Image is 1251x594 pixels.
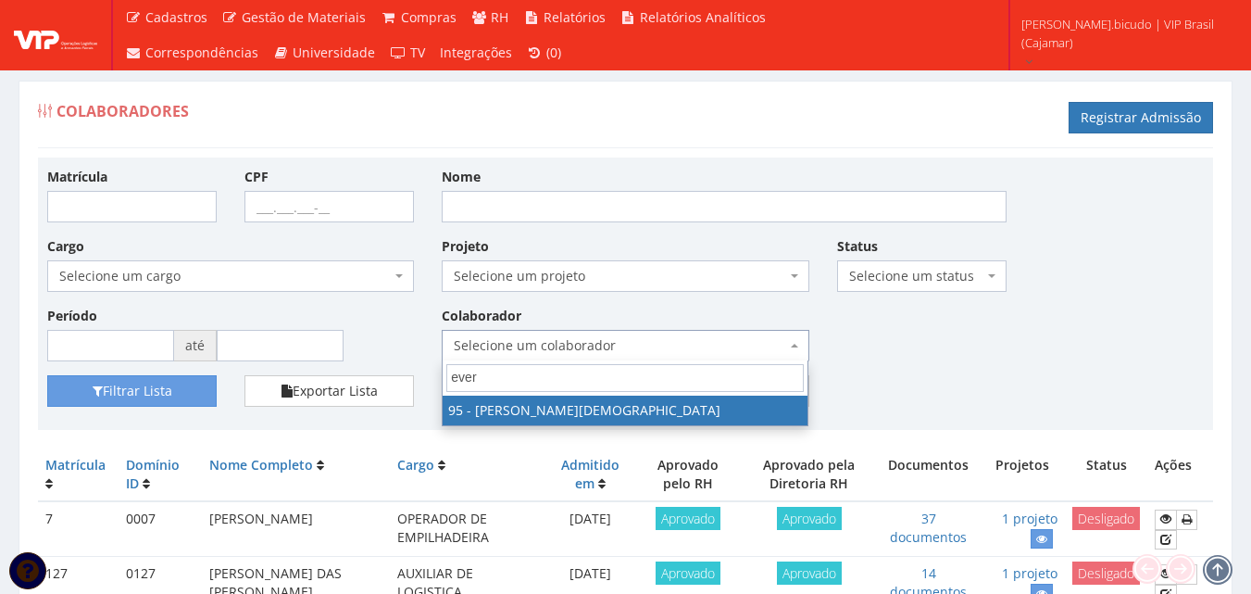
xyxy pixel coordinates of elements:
[1072,507,1140,530] span: Desligado
[1065,449,1147,501] th: Status
[390,501,544,557] td: OPERADOR DE EMPILHADEIRA
[440,44,512,61] span: Integrações
[56,101,189,121] span: Colaboradores
[202,501,391,557] td: [PERSON_NAME]
[1147,449,1213,501] th: Ações
[174,330,217,361] span: até
[1021,15,1227,52] span: [PERSON_NAME].bicudo | VIP Brasil (Cajamar)
[1072,562,1140,585] span: Desligado
[454,336,785,355] span: Selecione um colaborador
[47,307,97,325] label: Período
[119,501,201,557] td: 0007
[442,260,808,292] span: Selecione um projeto
[656,507,720,530] span: Aprovado
[640,8,766,26] span: Relatórios Analíticos
[293,44,375,61] span: Universidade
[777,507,842,530] span: Aprovado
[47,260,414,292] span: Selecione um cargo
[242,8,366,26] span: Gestão de Materiais
[244,375,414,407] button: Exportar Lista
[45,456,106,474] a: Matrícula
[837,237,878,256] label: Status
[877,449,980,501] th: Documentos
[849,267,983,285] span: Selecione um status
[118,35,266,70] a: Correspondências
[397,456,434,474] a: Cargo
[47,237,84,256] label: Cargo
[544,501,635,557] td: [DATE]
[266,35,383,70] a: Universidade
[145,8,207,26] span: Cadastros
[59,267,391,285] span: Selecione um cargo
[519,35,569,70] a: (0)
[636,449,742,501] th: Aprovado pelo RH
[1069,102,1213,133] a: Registrar Admissão
[38,501,119,557] td: 7
[890,510,967,546] a: 37 documentos
[410,44,425,61] span: TV
[47,375,217,407] button: Filtrar Lista
[837,260,1007,292] span: Selecione um status
[432,35,519,70] a: Integrações
[561,456,619,492] a: Admitido em
[656,562,720,585] span: Aprovado
[145,44,258,61] span: Correspondências
[777,562,842,585] span: Aprovado
[980,449,1065,501] th: Projetos
[401,8,457,26] span: Compras
[14,21,97,49] img: logo
[1002,564,1057,582] a: 1 projeto
[442,237,489,256] label: Projeto
[491,8,508,26] span: RH
[1002,510,1057,527] a: 1 projeto
[442,168,481,186] label: Nome
[244,191,414,222] input: ___.___.___-__
[126,456,180,492] a: Domínio ID
[382,35,432,70] a: TV
[544,8,606,26] span: Relatórios
[741,449,877,501] th: Aprovado pela Diretoria RH
[443,396,807,425] li: 95 - [PERSON_NAME][DEMOGRAPHIC_DATA]
[454,267,785,285] span: Selecione um projeto
[442,307,521,325] label: Colaborador
[209,456,313,474] a: Nome Completo
[442,330,808,361] span: Selecione um colaborador
[244,168,269,186] label: CPF
[546,44,561,61] span: (0)
[47,168,107,186] label: Matrícula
